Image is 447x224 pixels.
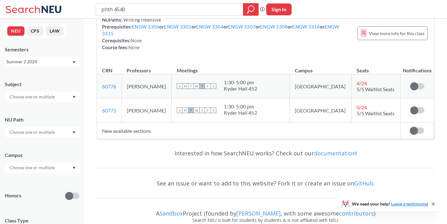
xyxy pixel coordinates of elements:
[27,26,43,36] button: CPS
[182,83,188,89] span: M
[172,61,290,74] th: Meetings
[196,24,223,29] a: ENGW 3304
[205,83,211,89] span: F
[6,128,59,136] input: Choose one or multiple
[97,144,434,162] div: Interested in how SearchNEU works? Check out our
[352,202,428,206] span: We need your help!
[314,149,357,157] a: documentation!
[339,210,374,217] a: contributors
[5,57,79,67] div: Summer 2 2024Dropdown arrow
[224,79,257,86] div: 1:30 - 5:00 pm
[205,107,211,113] span: F
[102,16,351,51] div: NUPaths: Prerequisites: or or or or or or Corequisites: Course fees:
[357,80,367,86] span: 4 / 24
[97,217,434,224] div: Search NEU is built for students by students & is not affiliated with NEU.
[354,180,374,187] a: GitHub
[121,98,172,122] td: [PERSON_NAME]
[6,93,59,101] input: Choose one or multiple
[5,81,79,88] div: Subject
[46,26,64,36] button: LAW
[400,61,434,74] th: Notifications
[188,107,194,113] span: T
[97,174,434,192] div: See an issue or want to add to this website? Fork it or create an issue on .
[5,192,21,199] p: Honors
[5,46,79,53] div: Semesters
[102,24,339,36] a: ENGW 3315
[357,104,367,110] span: 0 / 24
[102,83,116,89] a: 60776
[290,74,352,98] td: [GEOGRAPHIC_DATA]
[73,61,76,64] svg: Dropdown arrow
[266,3,292,15] button: Sign In
[5,127,79,138] div: Dropdown arrow
[97,204,434,217] div: A Project (founded by , with some awesome )
[101,4,239,15] input: Class, professor, course number, "phrase"
[122,17,161,23] span: Writing Intensive
[357,110,395,116] span: 5/5 Waitlist Seats
[224,103,257,110] div: 1:30 - 5:00 pm
[357,86,395,92] span: 5/5 Waitlist Seats
[236,210,281,217] a: [PERSON_NAME]
[121,74,172,98] td: [PERSON_NAME]
[369,29,424,37] span: View more info for this class
[211,83,216,89] span: S
[290,98,352,122] td: [GEOGRAPHIC_DATA]
[97,122,400,139] td: New available sections
[102,107,116,113] a: 60775
[188,83,194,89] span: T
[199,83,205,89] span: T
[292,24,320,29] a: ENGW 3314
[164,24,191,29] a: ENGW 3302
[5,91,79,102] div: Dropdown arrow
[260,24,288,29] a: ENGW 3308
[5,152,79,159] div: Campus
[199,107,205,113] span: T
[182,107,188,113] span: M
[128,44,140,50] span: None
[194,107,199,113] span: W
[352,61,401,74] th: Seats
[177,83,182,89] span: S
[224,110,257,116] div: Ryder Hall 452
[5,162,79,173] div: Dropdown arrow
[391,201,428,206] a: Leave a testimonial
[290,61,352,74] th: Campus
[177,107,182,113] span: S
[102,67,112,74] div: CRN
[121,61,172,74] th: Professors
[243,3,259,16] div: magnifying glass
[228,24,256,29] a: ENGW 3307
[159,210,183,217] a: Sandbox
[194,83,199,89] span: W
[224,86,257,92] div: Ryder Hall 452
[5,217,79,224] span: Class Type
[73,96,76,98] svg: Dropdown arrow
[73,167,76,169] svg: Dropdown arrow
[5,116,79,123] div: NU Path
[132,24,159,29] a: ENGW 3306
[7,26,24,36] button: NEU
[211,107,216,113] span: S
[73,131,76,134] svg: Dropdown arrow
[6,58,72,65] div: Summer 2 2024
[247,5,255,14] svg: magnifying glass
[131,38,142,43] span: None
[6,164,59,171] input: Choose one or multiple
